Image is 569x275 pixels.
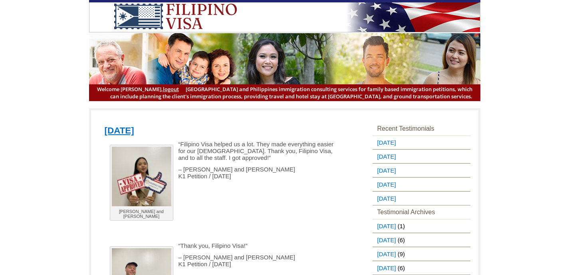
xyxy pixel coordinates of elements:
a: [DATE] [373,136,398,149]
p: “Filipino Visa helped us a lot. They made everything easier for our [DEMOGRAPHIC_DATA]. Thank you... [105,141,334,161]
a: [DATE] [373,261,398,275]
a: [DATE] [373,247,398,261]
span: – [PERSON_NAME] and [PERSON_NAME] K1 Petition / [DATE] [178,166,295,179]
a: [DATE] [105,126,134,136]
h3: Recent Testimonials [373,122,470,136]
h3: Testimonial Archives [373,205,470,219]
span: – [PERSON_NAME] and [PERSON_NAME] K1 Petition / [DATE] [178,254,295,267]
li: (9) [373,247,470,261]
a: [DATE] [373,219,398,233]
a: [DATE] [373,233,398,247]
a: [DATE] [373,150,398,163]
p: “Thank you, Filipino Visa!” [105,242,334,249]
p: [PERSON_NAME] and [PERSON_NAME] [112,209,171,219]
a: [DATE] [373,192,398,205]
span: [GEOGRAPHIC_DATA] and Philippines immigration consulting services for family based immigration pe... [97,86,472,100]
span: Welcome [PERSON_NAME], [97,86,179,93]
a: [DATE] [373,164,398,177]
li: (1) [373,219,470,233]
img: Joseph and Jhoanna [112,147,171,206]
a: [DATE] [373,178,398,191]
li: (6) [373,261,470,275]
li: (6) [373,233,470,247]
a: logout [163,86,179,93]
